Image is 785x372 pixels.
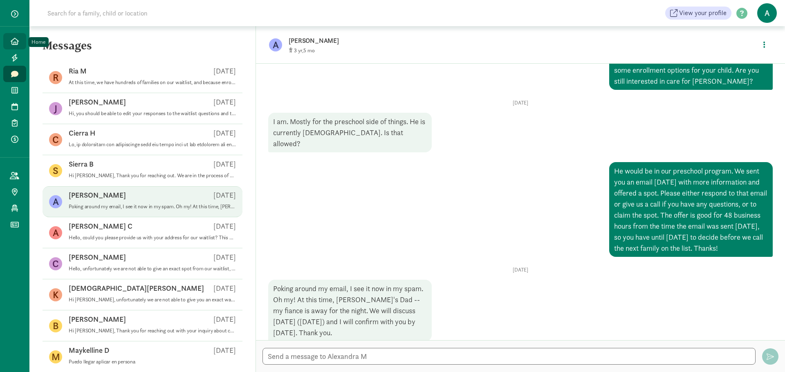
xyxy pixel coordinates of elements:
[213,190,236,200] p: [DATE]
[69,265,236,272] p: Hello, unfortunately we are not able to give an exact spot from our waitlist, as there are many f...
[69,141,236,148] p: Lo, ip dolorsitam con adipiscinge sedd eiu tempo inci ut lab etdolorem ali eni adminimveni qu nos...
[213,159,236,169] p: [DATE]
[213,66,236,76] p: [DATE]
[49,257,62,270] figure: C
[69,79,236,86] p: At this time, we have hundreds of families on our waitlist, and because enrollment depends on sev...
[49,319,62,332] figure: B
[43,5,272,21] input: Search for a family, child or location
[268,100,773,106] p: [DATE]
[49,102,62,115] figure: J
[303,47,315,54] span: 5
[69,221,132,231] p: [PERSON_NAME] C
[49,288,62,301] figure: K
[679,8,727,18] span: View your profile
[69,345,109,355] p: Maykelline D
[49,226,62,239] figure: A
[69,172,236,179] p: Hi [PERSON_NAME], Thank you for reaching out. We are in the process of determining any open spots...
[213,252,236,262] p: [DATE]
[213,283,236,293] p: [DATE]
[69,66,87,76] p: Ria M
[69,190,126,200] p: [PERSON_NAME]
[213,221,236,231] p: [DATE]
[213,97,236,107] p: [DATE]
[268,113,432,152] div: I am. Mostly for the preschool side of things. He is currently [DEMOGRAPHIC_DATA]. Is that allowed?
[69,283,204,293] p: [DEMOGRAPHIC_DATA][PERSON_NAME]
[269,38,282,51] figure: A
[69,359,236,365] p: Puedo llegar aplicar en persona
[69,203,236,210] p: Poking around my email, I see it now in my spam. Oh my! At this time, [PERSON_NAME]'s Dad -- my f...
[49,350,62,363] figure: M
[213,128,236,138] p: [DATE]
[31,38,45,46] div: Home
[69,296,236,303] p: Hi [PERSON_NAME], unfortunately we are not able to give you an exact wait time. We do move ups ev...
[609,162,773,257] div: He would be in our preschool program. We sent you an email [DATE] with more information and offer...
[268,267,773,273] p: [DATE]
[49,195,62,208] figure: A
[289,35,546,47] p: [PERSON_NAME]
[69,97,126,107] p: [PERSON_NAME]
[49,71,62,84] figure: R
[69,314,126,324] p: [PERSON_NAME]
[294,47,303,54] span: 3
[268,280,432,341] div: Poking around my email, I see it now in my spam. Oh my! At this time, [PERSON_NAME]'s Dad -- my f...
[213,314,236,324] p: [DATE]
[665,7,731,20] a: View your profile
[213,345,236,355] p: [DATE]
[69,159,94,169] p: Sierra B
[609,50,773,90] div: Hi [PERSON_NAME], We were hoping to discuss some enrollment options for your child. Are you still...
[49,164,62,177] figure: S
[69,234,236,241] p: Hello, could you please provide us with your address for our waitlist? This helps us determine if...
[29,39,256,59] h5: Messages
[69,252,126,262] p: [PERSON_NAME]
[69,110,236,117] p: Hi, you should be able to edit your responses to the waitlist questions and that is where you can...
[49,133,62,146] figure: C
[757,3,777,23] span: A
[69,327,236,334] p: Hi [PERSON_NAME], Thank you for reaching out with your inquiry about care for [PERSON_NAME]. We a...
[69,128,95,138] p: Cierra H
